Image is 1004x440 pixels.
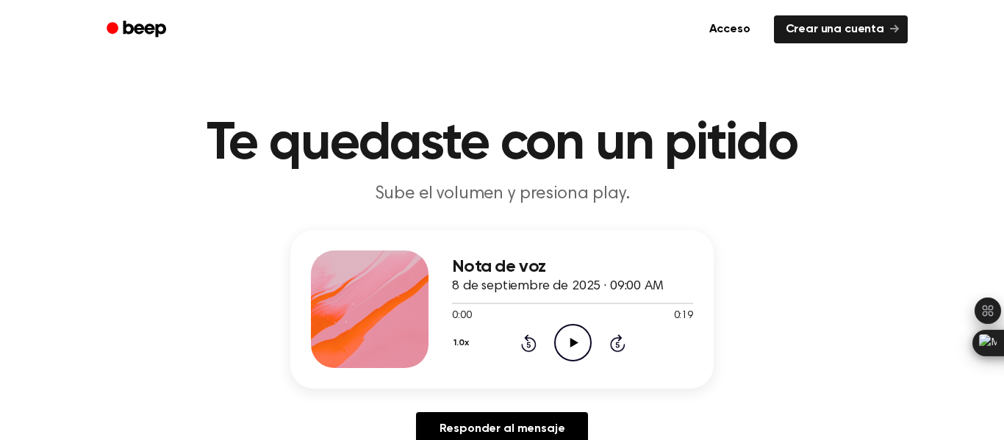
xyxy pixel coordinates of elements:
[452,331,474,356] button: 1.0x
[452,258,545,275] font: Nota de voz
[774,15,908,43] a: Crear una cuenta
[453,339,468,347] font: 1.0x
[452,280,664,293] font: 8 de septiembre de 2025 · 09:00 AM
[207,118,797,170] font: Te quedaste con un pitido
[695,12,765,46] a: Acceso
[452,311,471,321] font: 0:00
[709,24,750,35] font: Acceso
[786,24,884,35] font: Crear una cuenta
[440,423,565,435] font: Responder al mensaje
[96,15,179,44] a: Bip
[375,185,630,203] font: Sube el volumen y presiona play.
[674,311,693,321] font: 0:19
